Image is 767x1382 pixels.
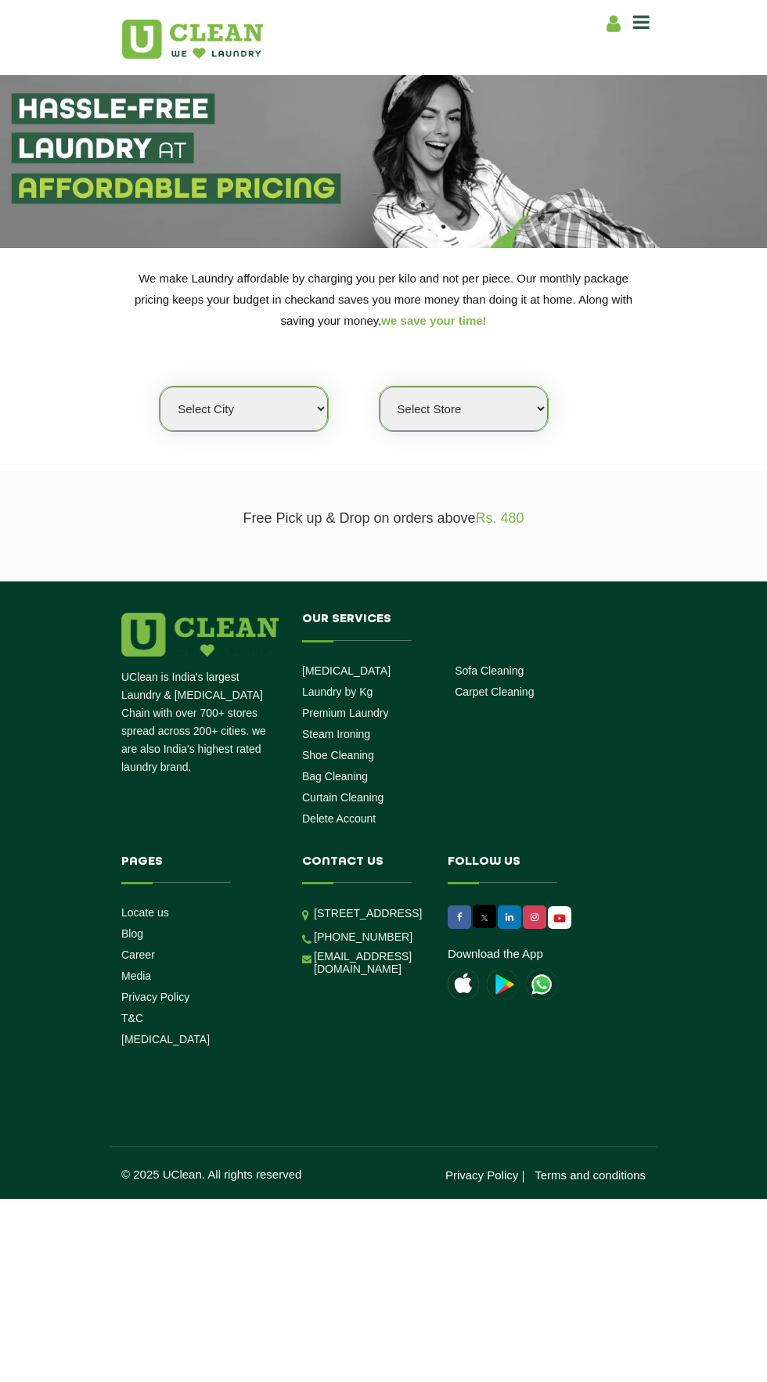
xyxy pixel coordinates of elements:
[448,947,543,960] a: Download the App
[121,268,646,331] p: We make Laundry affordable by charging you per kilo and not per piece. Our monthly package pricin...
[455,664,524,677] a: Sofa Cleaning
[122,20,263,59] img: UClean Laundry and Dry Cleaning
[121,613,279,657] img: logo.png
[121,970,151,982] a: Media
[314,950,424,975] a: [EMAIL_ADDRESS][DOMAIN_NAME]
[549,910,570,927] img: UClean Laundry and Dry Cleaning
[302,686,373,698] a: Laundry by Kg
[121,1033,210,1045] a: [MEDICAL_DATA]
[381,314,486,327] span: we save your time!
[302,749,374,761] a: Shoe Cleaning
[445,1168,518,1182] a: Privacy Policy
[302,664,391,677] a: [MEDICAL_DATA]
[121,948,155,961] a: Career
[302,812,376,825] a: Delete Account
[487,969,518,1000] img: playstoreicon.png
[314,930,412,943] a: [PHONE_NUMBER]
[302,770,368,783] a: Bag Cleaning
[121,1168,383,1181] p: © 2025 UClean. All rights reserved
[302,728,370,740] a: Steam Ironing
[535,1168,646,1182] a: Terms and conditions
[121,510,646,527] p: Free Pick up & Drop on orders above
[455,686,534,698] a: Carpet Cleaning
[476,510,524,526] span: Rs. 480
[121,906,169,919] a: Locate us
[302,791,383,804] a: Curtain Cleaning
[121,855,267,884] h4: Pages
[121,927,143,940] a: Blog
[121,1012,143,1024] a: T&C
[302,707,389,719] a: Premium Laundry
[448,969,479,1000] img: apple-icon.png
[121,991,189,1003] a: Privacy Policy
[526,969,557,1000] img: UClean Laundry and Dry Cleaning
[448,855,593,884] h4: Follow us
[121,668,279,776] p: UClean is India's largest Laundry & [MEDICAL_DATA] Chain with over 700+ stores spread across 200+...
[302,613,608,641] h4: Our Services
[314,905,424,923] p: [STREET_ADDRESS]
[302,855,424,884] h4: Contact us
